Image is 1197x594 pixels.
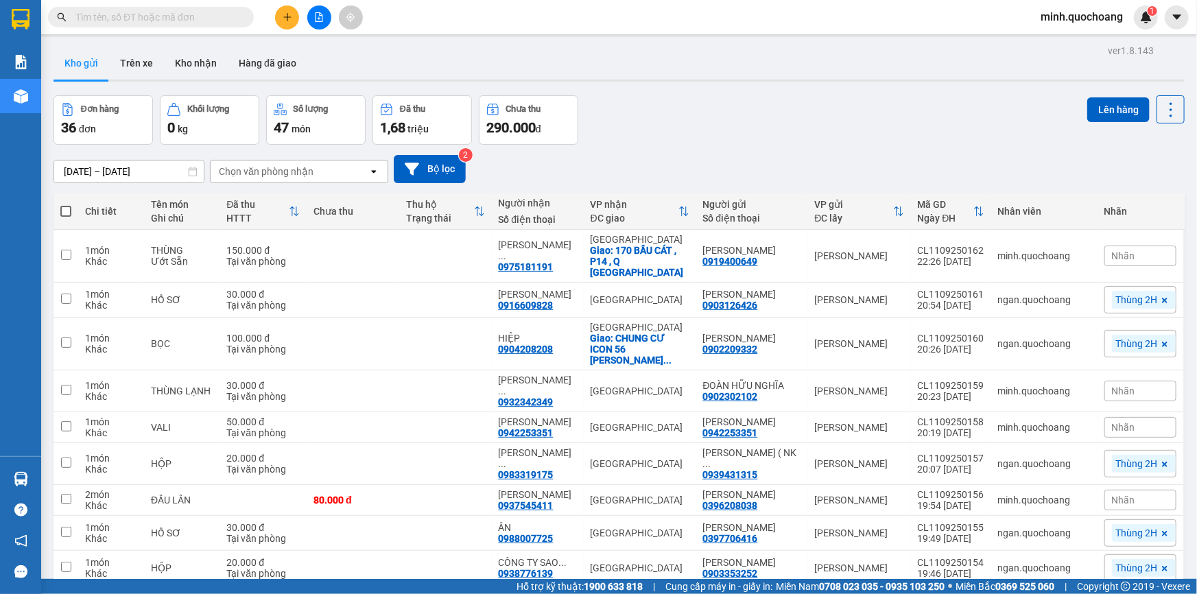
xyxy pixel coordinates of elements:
[998,338,1091,349] div: ngan.quochoang
[283,12,292,22] span: plus
[998,385,1091,396] div: minh.quochoang
[292,123,311,134] span: món
[339,5,363,29] button: aim
[228,47,307,80] button: Hàng đã giao
[151,338,213,349] div: BỌC
[226,344,300,355] div: Tại văn phòng
[703,458,711,469] span: ...
[226,568,300,579] div: Tại văn phòng
[85,500,137,511] div: Khác
[815,527,904,538] div: [PERSON_NAME]
[499,469,554,480] div: 0983319175
[703,489,801,500] div: NGÔ MINH THƯỜNG
[591,385,689,396] div: [GEOGRAPHIC_DATA]
[226,289,300,300] div: 30.000 đ
[918,522,984,533] div: CL1109250155
[380,119,405,136] span: 1,68
[226,533,300,544] div: Tại văn phòng
[918,500,984,511] div: 19:54 [DATE]
[161,43,300,59] div: [PERSON_NAME]
[226,416,300,427] div: 50.000 đ
[499,500,554,511] div: 0937545411
[1065,579,1067,594] span: |
[998,458,1091,469] div: ngan.quochoang
[12,13,33,27] span: Gửi:
[815,422,904,433] div: [PERSON_NAME]
[1112,422,1135,433] span: Nhãn
[1165,5,1189,29] button: caret-down
[109,47,164,80] button: Trên xe
[815,213,893,224] div: ĐC lấy
[998,250,1091,261] div: minh.quochoang
[187,104,229,114] div: Khối lượng
[85,464,137,475] div: Khác
[1116,458,1158,470] span: Thùng 2H
[75,10,237,25] input: Tìm tên, số ĐT hoặc mã đơn
[85,289,137,300] div: 1 món
[151,245,213,256] div: THÙNG
[226,213,289,224] div: HTTT
[1116,562,1158,574] span: Thùng 2H
[1116,527,1158,539] span: Thùng 2H
[536,123,541,134] span: đ
[998,527,1091,538] div: ngan.quochoang
[85,391,137,402] div: Khác
[85,522,137,533] div: 1 món
[918,289,984,300] div: CL1109250161
[591,562,689,573] div: [GEOGRAPHIC_DATA]
[998,495,1091,506] div: minh.quochoang
[591,245,689,278] div: Giao: 170 BẦU CÁT , P14 , Q TÂN BÌNH
[85,533,137,544] div: Khác
[85,453,137,464] div: 1 món
[151,495,213,506] div: ĐẦU LÂN
[85,206,137,217] div: Chi tiết
[54,161,204,182] input: Select a date range.
[499,416,577,427] div: CAO NGUYỄN VŨ
[918,464,984,475] div: 20:07 [DATE]
[219,165,313,178] div: Chọn văn phòng nhận
[591,527,689,538] div: [GEOGRAPHIC_DATA]
[486,119,536,136] span: 290.000
[85,333,137,344] div: 1 món
[1116,294,1158,306] span: Thùng 2H
[1030,8,1134,25] span: minh.quochoang
[703,522,801,533] div: NGUYỄN NGỌC BÍCH VÂN
[815,562,904,573] div: [PERSON_NAME]
[815,385,904,396] div: [PERSON_NAME]
[584,193,696,230] th: Toggle SortBy
[226,199,289,210] div: Đã thu
[918,199,973,210] div: Mã GD
[591,422,689,433] div: [GEOGRAPHIC_DATA]
[164,47,228,80] button: Kho nhận
[998,562,1091,573] div: ngan.quochoang
[703,391,758,402] div: 0902302102
[1116,337,1158,350] span: Thùng 2H
[956,579,1054,594] span: Miền Bắc
[918,380,984,391] div: CL1109250159
[14,472,28,486] img: warehouse-icon
[591,322,689,333] div: [GEOGRAPHIC_DATA]
[226,245,300,256] div: 150.000 đ
[584,581,643,592] strong: 1900 633 818
[664,355,672,366] span: ...
[161,12,300,43] div: [GEOGRAPHIC_DATA]
[499,522,577,533] div: ÂN
[591,294,689,305] div: [GEOGRAPHIC_DATA]
[151,458,213,469] div: HỘP
[14,503,27,516] span: question-circle
[918,391,984,402] div: 20:23 [DATE]
[14,565,27,578] span: message
[12,45,151,64] div: 0902302102
[918,568,984,579] div: 19:46 [DATE]
[151,199,213,210] div: Tên món
[226,522,300,533] div: 30.000 đ
[703,300,758,311] div: 0903126426
[79,123,96,134] span: đơn
[1087,97,1150,122] button: Lên hàng
[151,527,213,538] div: HỒ SƠ
[703,427,758,438] div: 0942253351
[85,557,137,568] div: 1 món
[815,199,893,210] div: VP gửi
[85,489,137,500] div: 2 món
[918,333,984,344] div: CL1109250160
